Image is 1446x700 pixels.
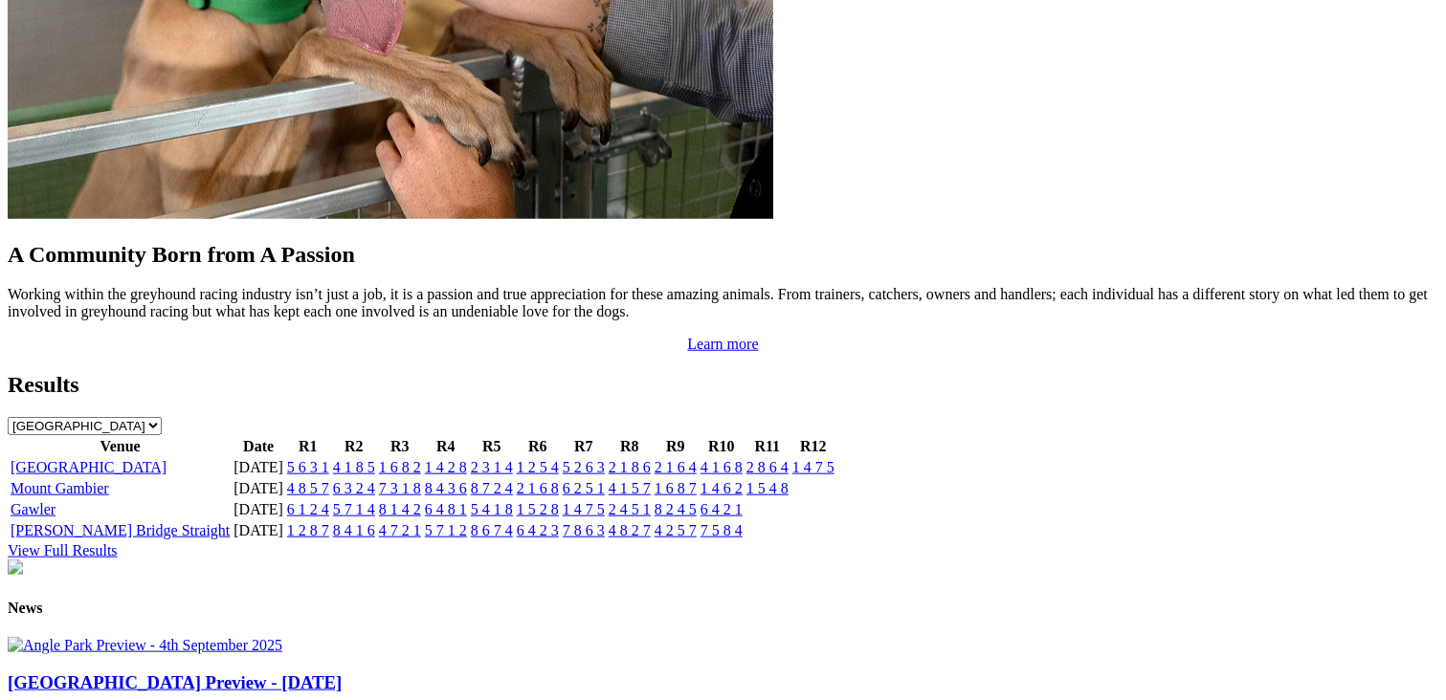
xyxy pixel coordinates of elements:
[609,522,651,538] a: 4 8 2 7
[701,501,743,517] a: 6 4 2 1
[287,480,329,496] a: 4 8 5 7
[563,501,605,517] a: 1 4 7 5
[516,437,560,456] th: R6
[333,522,375,538] a: 8 4 1 6
[517,501,559,517] a: 1 5 2 8
[287,522,329,538] a: 1 2 8 7
[562,437,606,456] th: R7
[333,459,375,475] a: 4 1 8 5
[378,437,422,456] th: R3
[333,501,375,517] a: 5 7 1 4
[517,459,559,475] a: 1 2 5 4
[11,501,56,517] a: Gawler
[471,522,513,538] a: 8 6 7 4
[379,522,421,538] a: 4 7 2 1
[233,521,284,540] td: [DATE]
[233,500,284,519] td: [DATE]
[563,480,605,496] a: 6 2 5 1
[287,501,329,517] a: 6 1 2 4
[8,600,1438,617] h4: News
[11,522,230,538] a: [PERSON_NAME] Bridge Straight
[424,437,468,456] th: R4
[609,501,651,517] a: 2 4 5 1
[233,479,284,498] td: [DATE]
[379,480,421,496] a: 7 3 1 8
[746,480,789,496] a: 1 5 4 8
[687,336,758,352] a: Learn more
[746,459,789,475] a: 2 8 6 4
[745,437,790,456] th: R11
[8,286,1438,320] p: Working within the greyhound racing industry isn’t just a job, it is a passion and true appreciat...
[563,459,605,475] a: 5 2 6 3
[8,542,118,558] a: View Full Results
[11,459,167,475] a: [GEOGRAPHIC_DATA]
[517,522,559,538] a: 6 4 2 3
[517,480,559,496] a: 2 1 6 8
[654,437,698,456] th: R9
[655,522,697,538] a: 4 2 5 7
[792,459,834,475] a: 1 4 7 5
[609,459,651,475] a: 2 1 8 6
[609,480,651,496] a: 4 1 5 7
[655,501,697,517] a: 8 2 4 5
[701,522,743,538] a: 7 5 8 4
[608,437,652,456] th: R8
[425,522,467,538] a: 5 7 1 2
[8,372,1438,398] h2: Results
[10,437,231,456] th: Venue
[701,480,743,496] a: 1 4 6 2
[11,480,109,496] a: Mount Gambier
[701,459,743,475] a: 4 1 6 8
[425,480,467,496] a: 8 4 3 6
[8,559,23,575] img: chasers_homepage.jpg
[287,459,329,475] a: 5 6 3 1
[425,501,467,517] a: 6 4 8 1
[471,480,513,496] a: 8 7 2 4
[471,501,513,517] a: 5 4 1 8
[8,672,342,692] a: [GEOGRAPHIC_DATA] Preview - [DATE]
[655,459,697,475] a: 2 1 6 4
[379,459,421,475] a: 1 6 8 2
[791,437,835,456] th: R12
[655,480,697,496] a: 1 6 8 7
[700,437,744,456] th: R10
[233,458,284,477] td: [DATE]
[332,437,376,456] th: R2
[8,637,282,654] img: Angle Park Preview - 4th September 2025
[8,242,1438,268] h2: A Community Born from A Passion
[333,480,375,496] a: 6 3 2 4
[425,459,467,475] a: 1 4 2 8
[563,522,605,538] a: 7 8 6 3
[233,437,284,456] th: Date
[470,437,514,456] th: R5
[379,501,421,517] a: 8 1 4 2
[286,437,330,456] th: R1
[471,459,513,475] a: 2 3 1 4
